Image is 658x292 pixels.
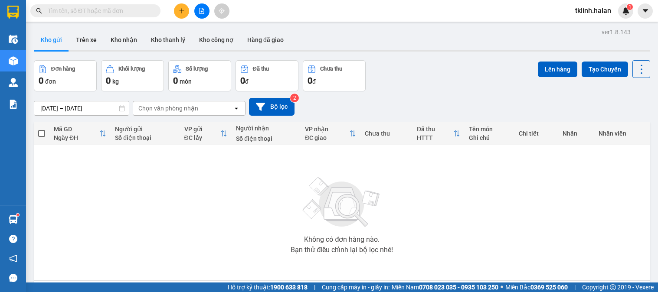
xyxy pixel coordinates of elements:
div: Số điện thoại [236,135,296,142]
sup: 2 [290,94,299,102]
input: Tìm tên, số ĐT hoặc mã đơn [48,6,150,16]
div: Khối lượng [118,66,145,72]
div: Ghi chú [469,134,510,141]
span: 0 [240,75,245,86]
div: Bạn thử điều chỉnh lại bộ lọc nhé! [291,247,393,253]
div: VP nhận [305,126,349,133]
div: Người nhận [236,125,296,132]
button: plus [174,3,189,19]
button: Kho nhận [104,29,144,50]
span: file-add [199,8,205,14]
span: aim [219,8,225,14]
span: đ [245,78,249,85]
img: svg+xml;base64,PHN2ZyBjbGFzcz0ibGlzdC1wbHVnX19zdmciIHhtbG5zPSJodHRwOi8vd3d3LnczLm9yZy8yMDAwL3N2Zy... [298,172,385,233]
div: Đã thu [253,66,269,72]
div: Đơn hàng [51,66,75,72]
button: Đơn hàng0đơn [34,60,97,91]
div: Ngày ĐH [54,134,99,141]
sup: 1 [16,214,19,216]
div: HTTT [417,134,453,141]
button: Số lượng0món [168,60,231,91]
span: 0 [106,75,111,86]
img: icon-new-feature [622,7,630,15]
div: Mã GD [54,126,99,133]
button: Đã thu0đ [236,60,298,91]
th: Toggle SortBy [412,122,465,145]
div: ĐC lấy [184,134,221,141]
span: notification [9,254,17,263]
span: món [180,78,192,85]
span: đ [312,78,316,85]
strong: 0369 525 060 [530,284,568,291]
img: warehouse-icon [9,78,18,87]
svg: open [233,105,240,112]
div: Không có đơn hàng nào. [304,236,380,243]
button: Kho gửi [34,29,69,50]
span: search [36,8,42,14]
div: ĐC giao [305,134,349,141]
img: logo-vxr [7,6,19,19]
th: Toggle SortBy [301,122,360,145]
span: 0 [173,75,178,86]
div: Chi tiết [519,130,554,137]
input: Select a date range. [34,101,129,115]
button: Hàng đã giao [240,29,291,50]
div: Số điện thoại [115,134,175,141]
button: Khối lượng0kg [101,60,164,91]
strong: 1900 633 818 [270,284,308,291]
span: | [314,282,315,292]
button: aim [214,3,229,19]
div: Chưa thu [365,130,408,137]
div: Đã thu [417,126,453,133]
span: copyright [610,284,616,290]
button: Trên xe [69,29,104,50]
span: kg [112,78,119,85]
div: Tên món [469,126,510,133]
span: 0 [39,75,43,86]
button: Bộ lọc [249,98,295,116]
div: Chọn văn phòng nhận [138,104,198,113]
span: question-circle [9,235,17,243]
span: đơn [45,78,56,85]
span: ⚪️ [501,286,503,289]
span: | [574,282,576,292]
div: Chưa thu [320,66,342,72]
div: Nhãn [563,130,590,137]
div: VP gửi [184,126,221,133]
span: Miền Bắc [505,282,568,292]
th: Toggle SortBy [49,122,111,145]
th: Toggle SortBy [180,122,232,145]
button: Lên hàng [538,62,577,77]
span: plus [179,8,185,14]
button: file-add [194,3,210,19]
img: warehouse-icon [9,215,18,224]
span: tklinh.halan [568,5,618,16]
img: warehouse-icon [9,35,18,44]
span: 0 [308,75,312,86]
button: Kho thanh lý [144,29,192,50]
button: caret-down [638,3,653,19]
span: message [9,274,17,282]
div: ver 1.8.143 [602,27,631,37]
span: Miền Nam [392,282,498,292]
div: Người gửi [115,126,175,133]
button: Tạo Chuyến [582,62,628,77]
span: Hỗ trợ kỹ thuật: [228,282,308,292]
sup: 1 [627,4,633,10]
span: 1 [628,4,631,10]
strong: 0708 023 035 - 0935 103 250 [419,284,498,291]
span: caret-down [642,7,649,15]
div: Số lượng [186,66,208,72]
img: warehouse-icon [9,56,18,65]
img: solution-icon [9,100,18,109]
button: Kho công nợ [192,29,240,50]
button: Chưa thu0đ [303,60,366,91]
div: Nhân viên [599,130,646,137]
span: Cung cấp máy in - giấy in: [322,282,390,292]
